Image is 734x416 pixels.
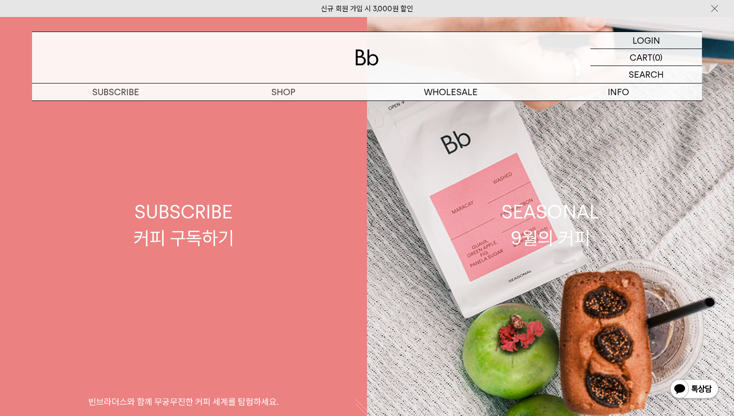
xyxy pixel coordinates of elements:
[133,199,234,250] div: SUBSCRIBE 커피 구독하기
[633,32,660,49] p: LOGIN
[629,66,664,83] p: SEARCH
[652,49,663,66] p: (0)
[321,4,413,13] a: 신규 회원 가입 시 3,000원 할인
[590,49,702,66] a: CART (0)
[32,83,200,100] a: SUBSCRIBE
[669,378,719,401] img: 카카오톡 채널 1:1 채팅 버튼
[534,83,702,100] p: INFO
[200,83,367,100] a: SHOP
[630,49,652,66] p: CART
[501,199,600,250] div: SEASONAL 9월의 커피
[355,50,379,66] img: 로고
[367,83,534,100] p: WHOLESALE
[590,32,702,49] a: LOGIN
